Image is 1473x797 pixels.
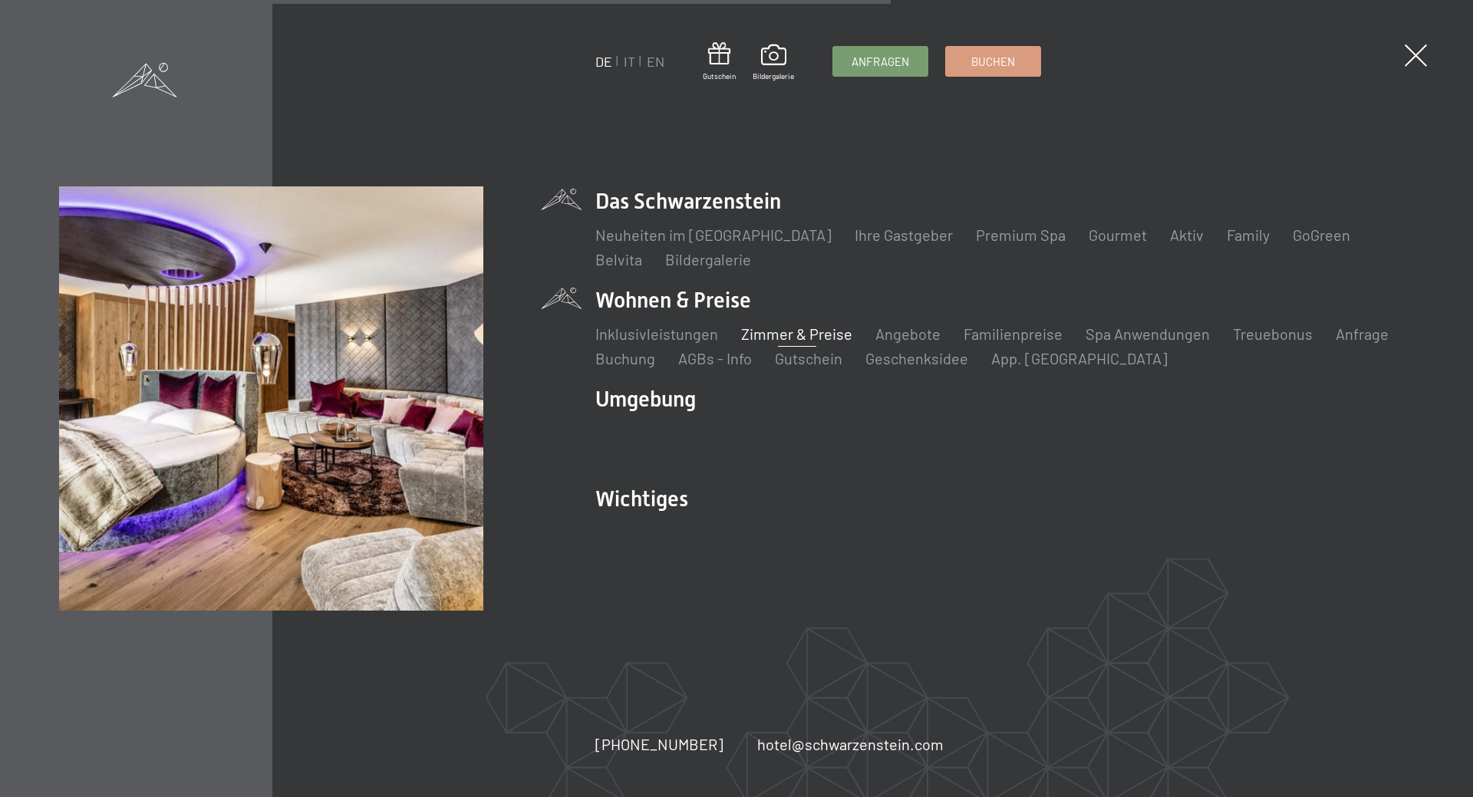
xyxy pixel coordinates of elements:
a: Family [1227,226,1270,244]
a: Inklusivleistungen [595,324,718,343]
a: Angebote [875,324,941,343]
img: Wellnesshotel Südtirol SCHWARZENSTEIN - Wellnessurlaub in den Alpen, Wandern und Wellness [59,186,483,611]
a: Anfragen [833,47,928,76]
a: [PHONE_NUMBER] [595,733,723,755]
a: Buchen [946,47,1040,76]
a: Belvita [595,250,642,268]
span: [PHONE_NUMBER] [595,735,723,753]
a: EN [647,53,664,70]
a: IT [624,53,635,70]
a: Gutschein [703,42,736,81]
a: Ihre Gastgeber [855,226,953,244]
a: Bildergalerie [665,250,751,268]
a: Familienpreise [964,324,1063,343]
a: GoGreen [1293,226,1350,244]
a: Premium Spa [976,226,1066,244]
a: App. [GEOGRAPHIC_DATA] [991,349,1168,367]
a: Gutschein [775,349,842,367]
a: Buchung [595,349,655,367]
a: Spa Anwendungen [1086,324,1210,343]
span: Gutschein [703,71,736,81]
a: Neuheiten im [GEOGRAPHIC_DATA] [595,226,832,244]
a: Geschenksidee [865,349,968,367]
a: DE [595,53,612,70]
a: Aktiv [1170,226,1204,244]
a: hotel@schwarzenstein.com [757,733,944,755]
a: Treuebonus [1233,324,1313,343]
a: Gourmet [1089,226,1147,244]
a: Bildergalerie [753,44,794,81]
span: Bildergalerie [753,71,794,81]
a: AGBs - Info [678,349,752,367]
a: Zimmer & Preise [741,324,852,343]
span: Anfragen [852,54,909,70]
a: Anfrage [1336,324,1389,343]
span: Buchen [971,54,1015,70]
